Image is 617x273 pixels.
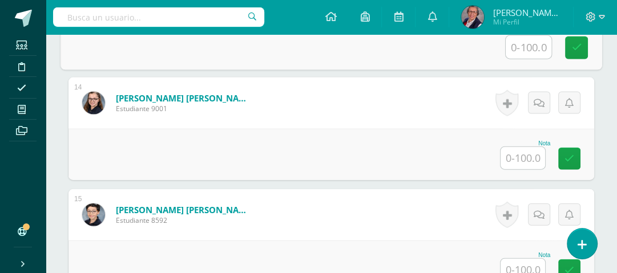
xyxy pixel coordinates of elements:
[116,92,253,104] a: [PERSON_NAME] [PERSON_NAME]
[505,29,557,35] div: Nota
[461,6,484,28] img: 0e4f1cb576da62a8f738c592ed7b153b.png
[506,36,551,59] input: 0-100.0
[116,204,253,215] a: [PERSON_NAME] [PERSON_NAME]
[53,7,264,27] input: Busca un usuario...
[500,252,550,258] div: Nota
[500,140,550,146] div: Nota
[116,215,253,225] span: Estudiante 8592
[493,17,561,27] span: Mi Perfil
[493,7,561,18] span: [PERSON_NAME] [PERSON_NAME]
[501,147,545,169] input: 0-100.0
[82,92,105,115] img: 877089a5c8963922d34729ea91d28a6b.png
[82,203,105,226] img: aa54dd36a4060785f25d4e4f9fbe1577.png
[116,104,253,113] span: Estudiante 9001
